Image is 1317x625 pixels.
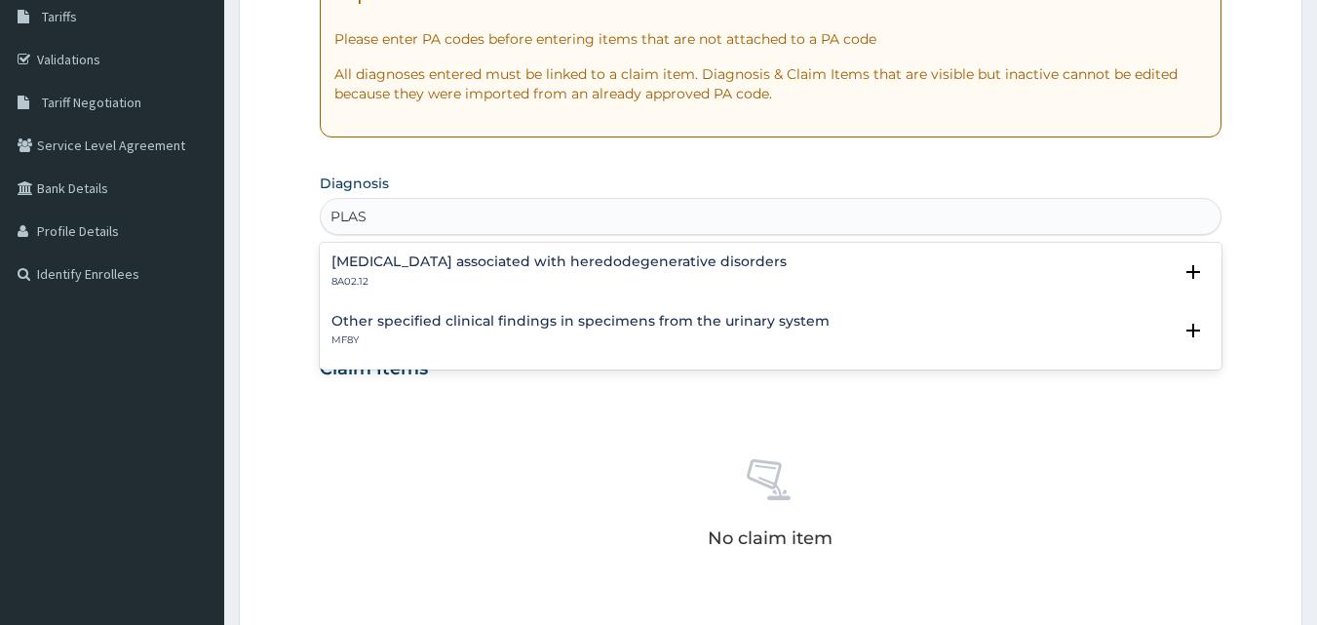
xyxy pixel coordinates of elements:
p: MF8Y [331,333,830,347]
p: Please enter PA codes before entering items that are not attached to a PA code [334,29,1208,49]
p: No claim item [708,528,833,548]
i: open select status [1181,260,1205,284]
span: Tariff Negotiation [42,94,141,111]
h4: [MEDICAL_DATA] associated with heredodegenerative disorders [331,254,787,269]
h3: Claim Items [320,359,428,380]
i: open select status [1181,319,1205,342]
label: Diagnosis [320,174,389,193]
p: All diagnoses entered must be linked to a claim item. Diagnosis & Claim Items that are visible bu... [334,64,1208,103]
span: Tariffs [42,8,77,25]
p: 8A02.12 [331,275,787,289]
h4: Other specified clinical findings in specimens from the urinary system [331,314,830,329]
